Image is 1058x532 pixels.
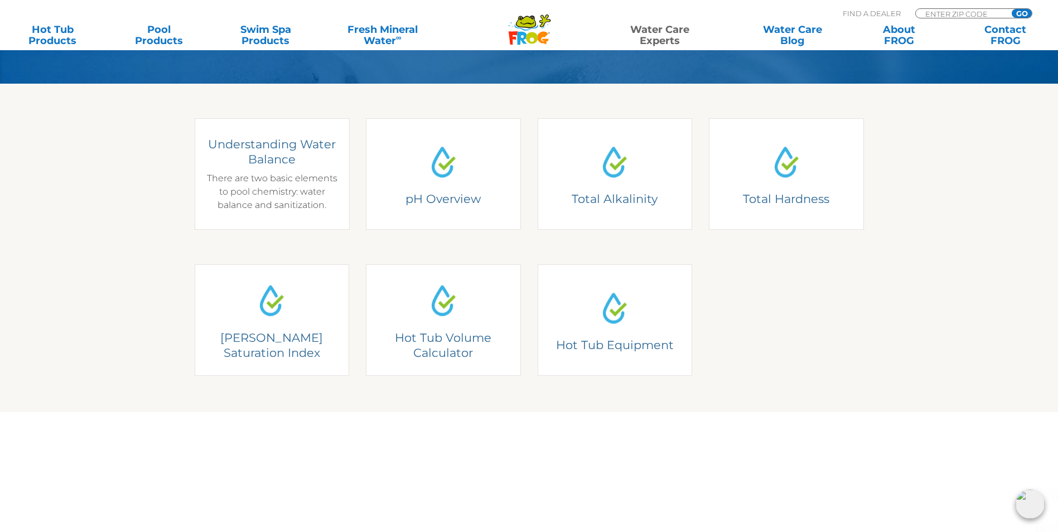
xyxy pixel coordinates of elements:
a: Water Drop IconHot Tub EquipmentHot Tub EquipmentGet to know the hot tub equipment and how it ope... [538,264,693,376]
a: Water CareBlog [751,24,834,46]
h4: Hot Tub Equipment [545,337,684,352]
h4: Hot Tub Volume Calculator [382,330,505,361]
h4: Total Hardness [717,191,856,206]
a: Hot TubProducts [11,24,94,46]
p: Find A Dealer [843,8,901,18]
img: Water Drop Icon [594,287,635,328]
a: ContactFROG [964,24,1047,46]
input: GO [1012,9,1032,18]
h4: pH Overview [374,191,513,206]
a: Water CareExperts [593,24,727,46]
img: Water Drop Icon [423,141,464,182]
h4: Total Alkalinity [545,191,684,206]
img: Water Drop Icon [251,280,292,321]
a: Water Drop IconTotal HardnessCalcium HardnessIdeal Calcium Hardness Range: 150-250 [709,118,864,230]
a: Water Drop IconpH OverviewpH OverviewIdeal pH Range for Hot Tubs: 7.2 – 7.6 [366,118,521,230]
a: AboutFROG [857,24,940,46]
input: Zip Code Form [924,9,999,18]
img: Water Drop Icon [423,280,464,321]
img: openIcon [1016,490,1045,519]
a: Water Drop IconHot Tub Volume CalculatorHot Tub Volume CalculatorFill out the form to calculate y... [366,264,521,376]
img: Water Drop Icon [766,141,807,182]
a: Swim SpaProducts [224,24,307,46]
a: Fresh MineralWater∞ [331,24,434,46]
a: Water Drop Icon[PERSON_NAME] Saturation Index[PERSON_NAME] Saturation IndexTest your water and fi... [195,264,350,376]
sup: ∞ [396,33,402,42]
img: Water Drop Icon [594,141,635,182]
h4: [PERSON_NAME] Saturation Index [202,330,341,361]
a: Water Drop IconTotal AlkalinityTotal AlkalinityIdeal Total Alkalinity Range for Hot Tubs: 80-120 [538,118,693,230]
a: Water Drop IconWater BalanceUnderstanding Water BalanceThere are two basic elements to pool chemi... [195,118,350,230]
a: PoolProducts [118,24,201,46]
